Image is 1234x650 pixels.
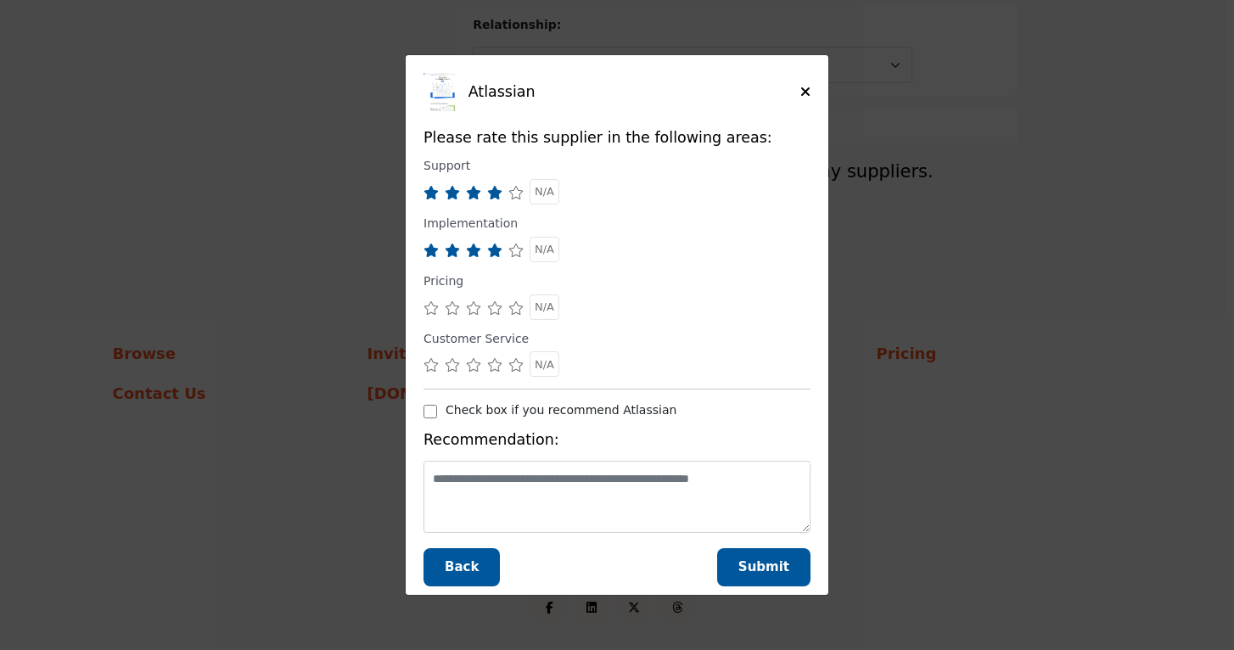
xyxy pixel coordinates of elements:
[423,548,500,586] button: Back
[717,548,811,586] button: Submit
[445,559,479,574] span: Back
[423,274,463,289] h6: Pricing
[800,83,811,101] button: Close
[738,559,789,574] span: Submit
[535,300,554,313] span: N/A
[423,129,811,147] h5: Please rate this supplier in the following areas:
[423,216,518,231] h6: Implementation
[423,332,529,346] h6: Customer Service
[535,358,554,371] span: N/A
[535,243,554,255] span: N/A
[423,159,470,173] h6: Support
[446,401,676,419] label: Check box if you recommend Atlassian
[468,83,800,101] h5: Atlassian
[423,431,811,449] h5: Recommendation:
[423,73,462,111] img: Atlassian Logo
[535,185,554,198] span: N/A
